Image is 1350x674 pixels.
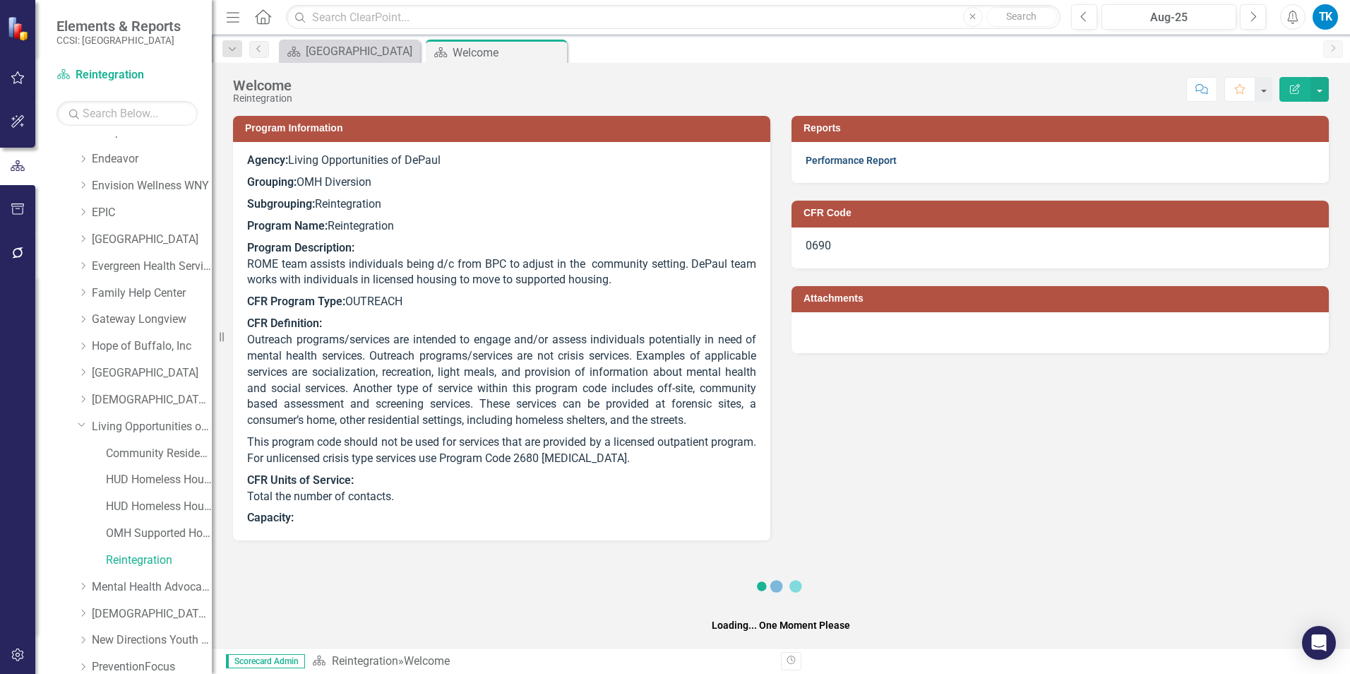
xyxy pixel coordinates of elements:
[1313,4,1338,30] button: TK
[56,101,198,126] input: Search Below...
[226,654,305,668] span: Scorecard Admin
[106,526,212,542] a: OMH Supported Housing
[247,215,756,237] p: Reintegration
[92,632,212,649] a: New Directions Youth & Family Services, Inc.
[286,5,1061,30] input: Search ClearPoint...
[92,205,212,221] a: EPIC
[247,432,756,470] p: This program code should not be used for services that are provided by a licensed outpatient prog...
[1302,626,1336,660] div: Open Intercom Messenger
[92,285,212,302] a: Family Help Center
[247,317,322,330] strong: CFR Definition:
[56,67,198,83] a: Reintegration
[92,259,212,275] a: Evergreen Health Services
[247,197,315,211] strong: Subgrouping:
[233,93,292,104] div: Reintegration
[92,392,212,408] a: [DEMOGRAPHIC_DATA] Family Services
[106,446,212,462] a: Community Residence SRO
[247,237,756,292] p: ROME team assists individuals being d/c from BPC to adjust in the community setting. DePaul team ...
[1006,11,1037,22] span: Search
[106,472,212,488] a: HUD Homeless Housing COC II
[404,654,450,668] div: Welcome
[1101,4,1236,30] button: Aug-25
[92,338,212,355] a: Hope of Buffalo, Inc
[92,579,212,596] a: Mental Health Advocates
[804,123,1322,134] h3: Reports
[247,219,328,232] strong: Program Name:
[247,241,354,254] strong: Program Description:
[806,155,897,166] a: Performance Report
[247,153,756,172] p: Living Opportunities of DePaul
[92,312,212,328] a: Gateway Longview
[247,153,288,167] strong: Agency:
[986,7,1057,27] button: Search
[56,18,181,35] span: Elements & Reports
[92,419,212,435] a: Living Opportunities of DePaul
[247,175,297,189] strong: Grouping:
[453,44,563,61] div: Welcome
[804,293,1322,304] h3: Attachments
[332,654,398,668] a: Reintegration
[245,123,763,134] h3: Program Information
[92,178,212,194] a: Envision Wellness WNY
[306,42,417,60] div: [GEOGRAPHIC_DATA]
[92,606,212,622] a: [DEMOGRAPHIC_DATA] Comm Svces
[106,499,212,515] a: HUD Homeless Housing COC III
[56,35,181,46] small: CCSI: [GEOGRAPHIC_DATA]
[312,654,770,670] div: »
[247,172,756,194] p: OMH Diversion
[92,365,212,382] a: [GEOGRAPHIC_DATA]
[1106,9,1231,26] div: Aug-25
[282,42,417,60] a: [GEOGRAPHIC_DATA]
[712,618,850,632] div: Loading... One Moment Please
[806,239,831,252] span: 0690
[247,194,756,215] p: Reintegration
[247,473,354,487] strong: CFR Units of Service:
[804,208,1322,218] h3: CFR Code
[92,151,212,167] a: Endeavor
[92,232,212,248] a: [GEOGRAPHIC_DATA]
[345,295,402,308] span: OUTREACH
[247,295,345,308] strong: CFR Program Type:
[247,511,294,524] strong: Capacity:
[7,16,32,41] img: ClearPoint Strategy
[247,490,394,503] span: Total the number of contacts.
[233,78,292,93] div: Welcome
[247,333,756,427] span: Outreach programs/services are intended to engage and/or assess individuals potentially in need o...
[106,552,212,569] a: Reintegration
